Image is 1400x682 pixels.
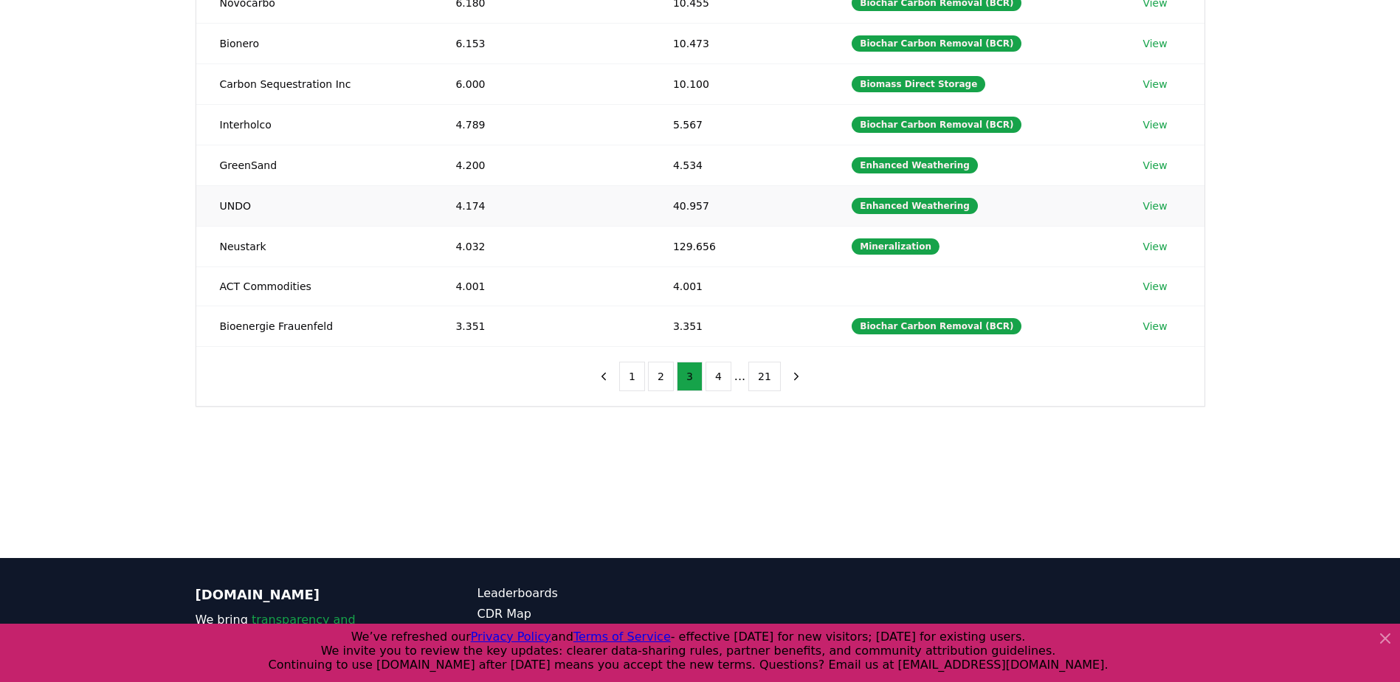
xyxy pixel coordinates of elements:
[852,76,985,92] div: Biomass Direct Storage
[1142,117,1167,132] a: View
[852,238,939,255] div: Mineralization
[852,35,1021,52] div: Biochar Carbon Removal (BCR)
[852,198,978,214] div: Enhanced Weathering
[706,362,731,391] button: 4
[196,226,432,266] td: Neustark
[852,318,1021,334] div: Biochar Carbon Removal (BCR)
[432,104,649,145] td: 4.789
[432,23,649,63] td: 6.153
[648,362,674,391] button: 2
[649,145,828,185] td: 4.534
[432,185,649,226] td: 4.174
[477,585,700,602] a: Leaderboards
[748,362,781,391] button: 21
[1142,158,1167,173] a: View
[649,185,828,226] td: 40.957
[432,145,649,185] td: 4.200
[432,63,649,104] td: 6.000
[649,306,828,346] td: 3.351
[619,362,645,391] button: 1
[196,63,432,104] td: Carbon Sequestration Inc
[196,23,432,63] td: Bionero
[649,63,828,104] td: 10.100
[649,226,828,266] td: 129.656
[677,362,703,391] button: 3
[649,104,828,145] td: 5.567
[649,266,828,306] td: 4.001
[196,306,432,346] td: Bioenergie Frauenfeld
[196,104,432,145] td: Interholco
[432,266,649,306] td: 4.001
[1142,199,1167,213] a: View
[1142,77,1167,92] a: View
[432,226,649,266] td: 4.032
[1142,36,1167,51] a: View
[196,611,418,664] p: We bring to the durable carbon removal market
[734,368,745,385] li: ...
[196,266,432,306] td: ACT Commodities
[784,362,809,391] button: next page
[196,613,356,644] span: transparency and accountability
[477,605,700,623] a: CDR Map
[852,157,978,173] div: Enhanced Weathering
[649,23,828,63] td: 10.473
[196,145,432,185] td: GreenSand
[432,306,649,346] td: 3.351
[1142,319,1167,334] a: View
[852,117,1021,133] div: Biochar Carbon Removal (BCR)
[196,585,418,605] p: [DOMAIN_NAME]
[1142,239,1167,254] a: View
[196,185,432,226] td: UNDO
[591,362,616,391] button: previous page
[1142,279,1167,294] a: View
